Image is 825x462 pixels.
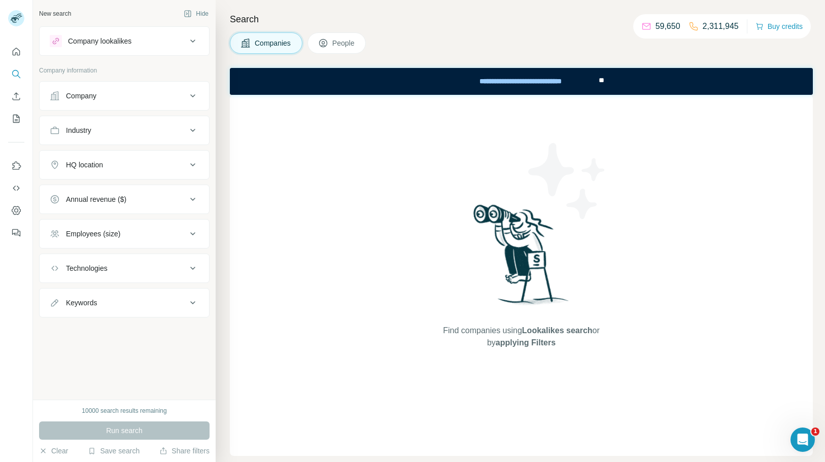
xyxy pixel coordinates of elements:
div: 10000 search results remaining [82,406,166,415]
div: Company lookalikes [68,36,131,46]
button: Feedback [8,224,24,242]
div: New search [39,9,71,18]
span: Find companies using or by [440,325,602,349]
button: Buy credits [755,19,803,33]
div: Technologies [66,263,108,273]
button: Annual revenue ($) [40,187,209,211]
span: Companies [255,38,292,48]
p: Company information [39,66,210,75]
button: Industry [40,118,209,143]
span: People [332,38,356,48]
img: Surfe Illustration - Woman searching with binoculars [469,202,574,315]
img: Surfe Illustration - Stars [522,135,613,227]
span: Lookalikes search [522,326,593,335]
button: Keywords [40,291,209,315]
button: Share filters [159,446,210,456]
div: Company [66,91,96,101]
button: Search [8,65,24,83]
button: Hide [177,6,216,21]
button: Employees (size) [40,222,209,246]
button: Use Surfe API [8,179,24,197]
button: Company [40,84,209,108]
h4: Search [230,12,813,26]
button: Save search [88,446,140,456]
div: Keywords [66,298,97,308]
button: Enrich CSV [8,87,24,105]
p: 59,650 [656,20,680,32]
div: Employees (size) [66,229,120,239]
button: Use Surfe on LinkedIn [8,157,24,175]
button: My lists [8,110,24,128]
iframe: Intercom live chat [790,428,815,452]
p: 2,311,945 [703,20,739,32]
button: HQ location [40,153,209,177]
button: Clear [39,446,68,456]
div: HQ location [66,160,103,170]
button: Company lookalikes [40,29,209,53]
button: Technologies [40,256,209,280]
div: Annual revenue ($) [66,194,126,204]
iframe: Banner [230,68,813,95]
span: 1 [811,428,819,436]
button: Dashboard [8,201,24,220]
div: Industry [66,125,91,135]
span: applying Filters [496,338,556,347]
button: Quick start [8,43,24,61]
